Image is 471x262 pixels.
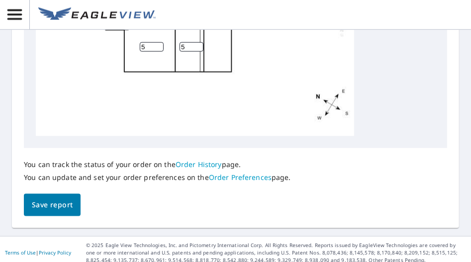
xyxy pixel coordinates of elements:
button: Save report [24,194,81,216]
p: | [5,250,71,256]
a: Terms of Use [5,249,36,256]
img: EV Logo [38,7,156,22]
span: Save report [32,199,73,211]
p: You can track the status of your order on the page. [24,160,291,169]
a: Privacy Policy [39,249,71,256]
a: Order Preferences [209,173,272,182]
a: Order History [176,160,222,169]
p: You can update and set your order preferences on the page. [24,173,291,182]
